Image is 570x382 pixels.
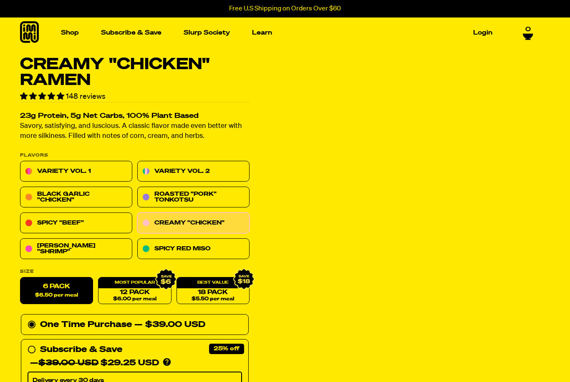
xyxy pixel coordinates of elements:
[137,187,250,208] a: Roasted "Pork" Tonkotsu
[20,277,93,305] label: 6 Pack
[137,213,250,234] a: Creamy "Chicken"
[66,93,106,100] span: 148 reviews
[192,297,234,302] span: $5.50 per meal
[20,270,250,274] label: Size
[30,357,159,370] div: — $29.25 USD
[470,26,496,39] a: Login
[20,161,132,182] a: Variety Vol. 1
[20,93,66,100] span: 4.79 stars
[98,26,165,39] a: Subscribe & Save
[20,113,250,120] h2: 23g Protein, 5g Net Carbs, 100% Plant Based
[35,293,78,298] span: $6.50 per meal
[28,318,242,332] div: One Time Purchase
[229,5,341,12] p: Free U.S Shipping on Orders Over $60
[137,239,250,260] a: Spicy Red Miso
[137,161,250,182] a: Variety Vol. 2
[40,343,122,357] div: Subscribe & Save
[58,26,82,39] a: Shop
[523,26,533,40] a: 0
[38,359,98,367] del: $39.00 USD
[20,57,250,88] h1: Creamy "Chicken" Ramen
[180,26,233,39] a: Slurp Society
[20,187,132,208] a: Black Garlic "Chicken"
[134,318,205,332] div: — $39.00 USD
[58,17,496,48] nav: Main navigation
[98,277,171,305] a: 12 Pack$6.00 per meal
[249,26,275,39] a: Learn
[20,239,132,260] a: [PERSON_NAME] "Shrimp"
[113,297,156,302] span: $6.00 per meal
[20,213,132,234] a: Spicy "Beef"
[20,153,250,158] p: Flavors
[20,122,250,142] p: Savory, satisfying, and luscious. A classic flavor made even better with more silkiness. Filled w...
[177,277,250,305] a: 18 Pack$5.50 per meal
[525,26,531,33] span: 0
